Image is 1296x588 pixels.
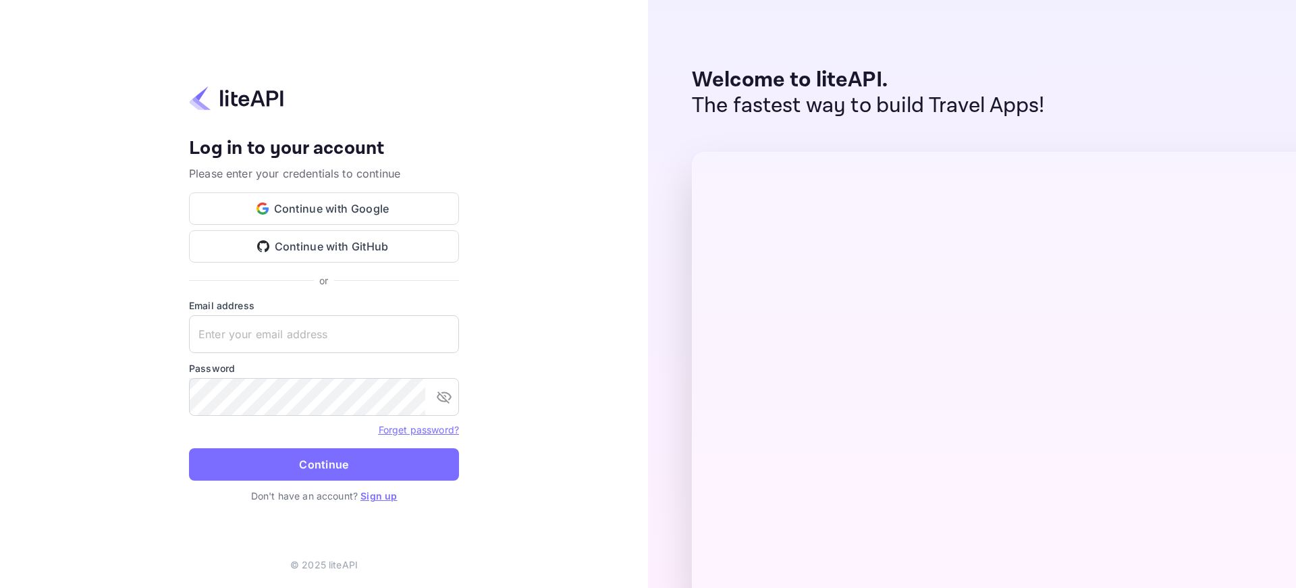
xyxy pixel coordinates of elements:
a: Sign up [360,490,397,502]
label: Email address [189,298,459,313]
button: toggle password visibility [431,383,458,410]
a: Forget password? [379,424,459,435]
p: © 2025 liteAPI [290,558,358,572]
p: Please enter your credentials to continue [189,165,459,182]
label: Password [189,361,459,375]
button: Continue with Google [189,192,459,225]
p: Don't have an account? [189,489,459,503]
p: or [319,273,328,288]
h4: Log in to your account [189,137,459,161]
img: liteapi [189,85,283,111]
p: Welcome to liteAPI. [692,68,1045,93]
button: Continue with GitHub [189,230,459,263]
input: Enter your email address [189,315,459,353]
p: The fastest way to build Travel Apps! [692,93,1045,119]
button: Continue [189,448,459,481]
a: Forget password? [379,423,459,436]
